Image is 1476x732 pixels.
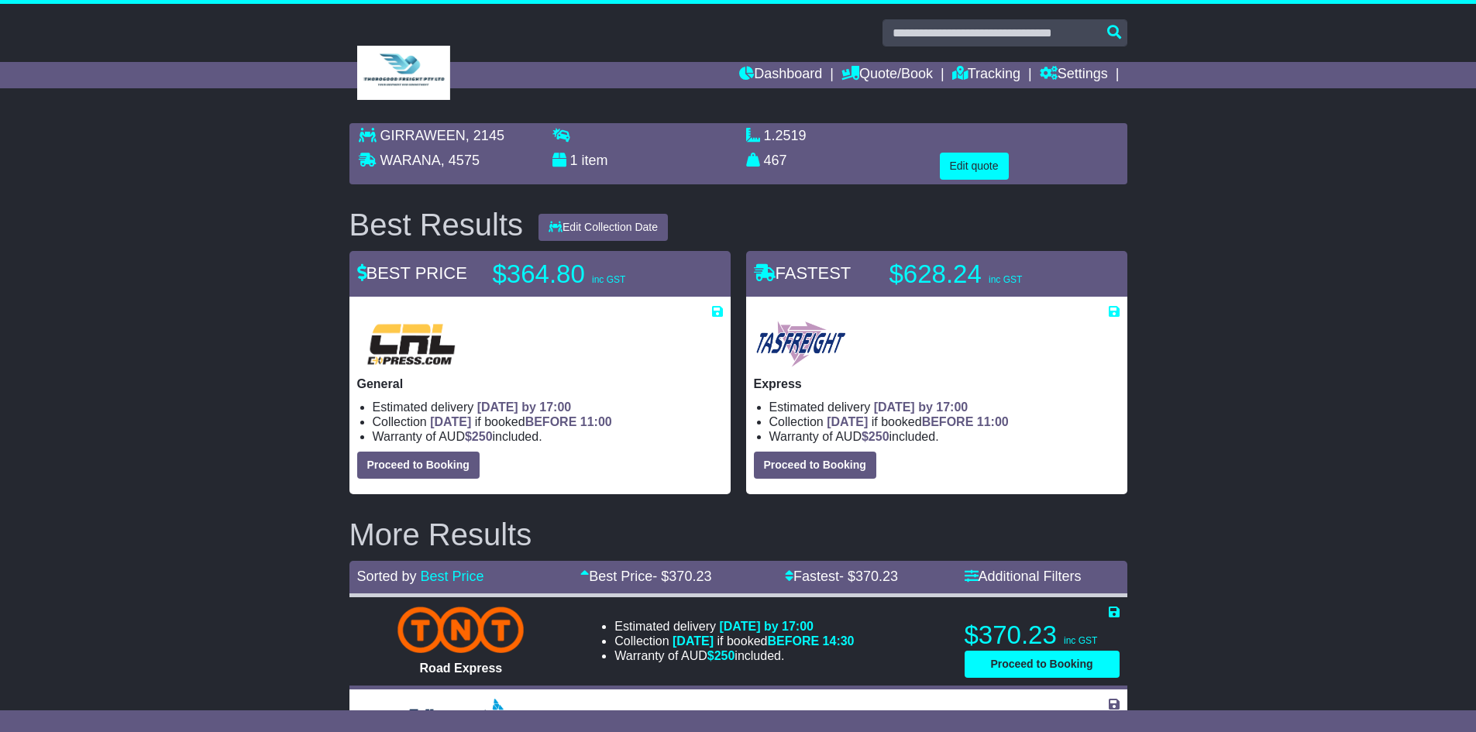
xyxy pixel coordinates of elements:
[965,620,1120,651] p: $370.23
[869,430,889,443] span: 250
[357,452,480,479] button: Proceed to Booking
[769,429,1120,444] li: Warranty of AUD included.
[614,619,854,634] li: Estimated delivery
[823,634,855,648] span: 14:30
[421,569,484,584] a: Best Price
[380,128,466,143] span: GIRRAWEEN
[922,415,974,428] span: BEFORE
[839,569,898,584] span: - $
[769,414,1120,429] li: Collection
[827,415,1008,428] span: if booked
[472,430,493,443] span: 250
[525,415,577,428] span: BEFORE
[874,400,969,414] span: [DATE] by 17:00
[1064,635,1097,646] span: inc GST
[430,415,611,428] span: if booked
[342,208,532,242] div: Best Results
[669,569,711,584] span: 370.23
[430,415,471,428] span: [DATE]
[769,400,1120,414] li: Estimated delivery
[940,153,1009,180] button: Edit quote
[357,569,417,584] span: Sorted by
[739,62,822,88] a: Dashboard
[580,569,711,584] a: Best Price- $370.23
[652,569,711,584] span: - $
[477,400,572,414] span: [DATE] by 17:00
[764,153,787,168] span: 467
[785,569,898,584] a: Fastest- $370.23
[582,153,608,168] span: item
[614,634,854,648] li: Collection
[420,662,503,675] span: Road Express
[841,62,933,88] a: Quote/Book
[754,263,852,283] span: FASTEST
[357,376,723,391] p: General
[357,263,467,283] span: BEST PRICE
[889,259,1083,290] p: $628.24
[754,452,876,479] button: Proceed to Booking
[767,634,819,648] span: BEFORE
[855,569,898,584] span: 370.23
[441,153,480,168] span: , 4575
[1040,62,1108,88] a: Settings
[580,415,612,428] span: 11:00
[538,214,668,241] button: Edit Collection Date
[952,62,1020,88] a: Tracking
[373,414,723,429] li: Collection
[862,430,889,443] span: $
[714,649,735,662] span: 250
[827,415,868,428] span: [DATE]
[764,128,807,143] span: 1.2519
[719,620,814,633] span: [DATE] by 17:00
[673,634,714,648] span: [DATE]
[466,128,504,143] span: , 2145
[592,274,625,285] span: inc GST
[989,274,1022,285] span: inc GST
[614,648,854,663] li: Warranty of AUD included.
[673,634,854,648] span: if booked
[380,153,441,168] span: WARANA
[357,319,466,369] img: CRL: General
[707,649,735,662] span: $
[349,517,1127,552] h2: More Results
[373,429,723,444] li: Warranty of AUD included.
[570,153,578,168] span: 1
[754,376,1120,391] p: Express
[965,569,1082,584] a: Additional Filters
[965,651,1120,678] button: Proceed to Booking
[977,415,1009,428] span: 11:00
[754,319,848,369] img: Tasfreight: Express
[465,430,493,443] span: $
[397,607,524,653] img: TNT Domestic: Road Express
[373,400,723,414] li: Estimated delivery
[493,259,686,290] p: $364.80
